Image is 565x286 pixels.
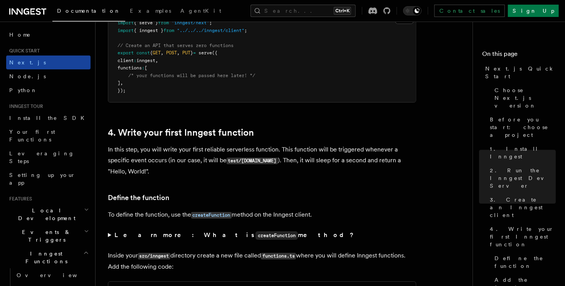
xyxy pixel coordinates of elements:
[108,250,416,272] p: Inside your directory create a new file called where you will define Inngest functions. Add the f...
[108,209,416,220] p: To define the function, use the method on the Inngest client.
[491,251,556,273] a: Define the function
[161,50,163,56] span: ,
[118,43,234,48] span: // Create an API that serves zero functions
[256,231,298,240] code: createFunction
[6,204,91,225] button: Local Development
[191,211,232,218] a: createFunction
[490,167,556,190] span: 2. Run the Inngest Dev Server
[180,8,221,14] span: AgentKit
[136,50,150,56] span: const
[487,222,556,251] a: 4. Write your first Inngest function
[158,20,169,25] span: from
[191,212,232,219] code: createFunction
[134,28,163,33] span: { inngest }
[487,193,556,222] a: 3. Create an Inngest client
[9,73,46,79] span: Node.js
[182,50,190,56] span: PUT
[166,50,177,56] span: POST
[145,65,147,71] span: [
[130,8,171,14] span: Examples
[134,58,136,63] span: :
[9,31,31,39] span: Home
[142,65,145,71] span: :
[6,69,91,83] a: Node.js
[120,80,123,86] span: ,
[485,65,556,80] span: Next.js Quick Start
[244,28,247,33] span: ;
[57,8,121,14] span: Documentation
[6,250,83,265] span: Inngest Functions
[261,253,296,259] code: functions.ts
[209,20,212,25] span: ;
[118,80,120,86] span: ]
[6,146,91,168] a: Leveraging Steps
[490,116,556,139] span: Before you start: choose a project
[6,225,91,247] button: Events & Triggers
[490,145,556,160] span: 1. Install Inngest
[494,86,556,109] span: Choose Next.js version
[6,247,91,268] button: Inngest Functions
[6,207,84,222] span: Local Development
[177,50,180,56] span: ,
[490,196,556,219] span: 3. Create an Inngest client
[6,48,40,54] span: Quick start
[118,28,134,33] span: import
[227,158,278,164] code: test/[DOMAIN_NAME]
[176,2,226,21] a: AgentKit
[136,58,155,63] span: inngest
[9,129,55,143] span: Your first Functions
[212,50,217,56] span: ({
[434,5,505,17] a: Contact sales
[138,253,170,259] code: src/inngest
[150,50,153,56] span: {
[190,50,193,56] span: }
[9,172,76,186] span: Setting up your app
[487,163,556,193] a: 2. Run the Inngest Dev Server
[251,5,356,17] button: Search...Ctrl+K
[6,196,32,202] span: Features
[6,56,91,69] a: Next.js
[108,127,254,138] a: 4. Write your first Inngest function
[134,20,158,25] span: { serve }
[9,87,37,93] span: Python
[487,142,556,163] a: 1. Install Inngest
[118,50,134,56] span: export
[108,192,169,203] a: Define the function
[177,28,244,33] span: "../../../inngest/client"
[128,73,255,78] span: /* your functions will be passed here later! */
[172,20,209,25] span: "inngest/next"
[163,28,174,33] span: from
[482,62,556,83] a: Next.js Quick Start
[125,2,176,21] a: Examples
[52,2,125,22] a: Documentation
[9,115,89,121] span: Install the SDK
[6,168,91,190] a: Setting up your app
[6,125,91,146] a: Your first Functions
[153,50,161,56] span: GET
[490,225,556,248] span: 4. Write your first Inngest function
[118,20,134,25] span: import
[6,28,91,42] a: Home
[6,111,91,125] a: Install the SDK
[334,7,351,15] kbd: Ctrl+K
[118,88,126,93] span: });
[403,6,422,15] button: Toggle dark mode
[155,58,158,63] span: ,
[118,65,142,71] span: functions
[114,231,355,239] strong: Learn more: What is method?
[487,113,556,142] a: Before you start: choose a project
[508,5,559,17] a: Sign Up
[17,272,96,278] span: Overview
[491,83,556,113] a: Choose Next.js version
[108,230,416,241] summary: Learn more: What iscreateFunctionmethod?
[108,144,416,177] p: In this step, you will write your first reliable serverless function. This function will be trigg...
[9,150,74,164] span: Leveraging Steps
[118,58,134,63] span: client
[6,83,91,97] a: Python
[193,50,196,56] span: =
[6,228,84,244] span: Events & Triggers
[9,59,46,66] span: Next.js
[198,50,212,56] span: serve
[494,254,556,270] span: Define the function
[6,103,43,109] span: Inngest tour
